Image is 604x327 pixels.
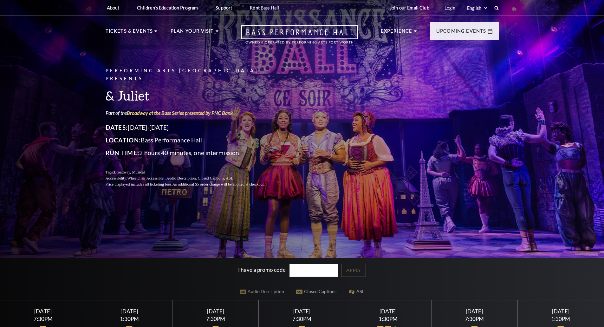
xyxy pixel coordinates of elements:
[525,308,596,315] div: [DATE]
[106,122,280,133] p: [DATE]-[DATE]
[94,316,165,322] div: 1:30PM
[106,67,280,83] p: Performing Arts [GEOGRAPHIC_DATA] Presents
[137,5,198,10] p: Children's Education Program
[106,27,153,39] p: Tickets & Events
[216,5,232,10] p: Support
[94,308,165,315] div: [DATE]
[8,308,79,315] div: [DATE]
[439,308,510,315] div: [DATE]
[466,5,488,11] select: Select:
[250,5,279,10] p: Rent Bass Hall
[106,136,141,144] span: Location:
[114,170,145,174] span: Broadway, Musical
[106,181,280,187] p: Price displayed includes all ticketing fees.
[106,148,280,158] p: 2 hours 40 minutes, one intermission
[436,27,486,39] p: Upcoming Events
[106,135,280,145] p: Bass Performance Hall
[106,88,280,104] h3: & Juliet
[172,182,264,186] span: An additional $5 order charge will be applied at checkout.
[127,176,233,180] span: Wheelchair Accessible , Audio Description, Closed Captions, ASL
[439,316,510,322] div: 7:30PM
[106,109,280,116] p: Part of the
[381,27,412,39] p: Experience
[127,110,233,116] a: Broadway at the Bass Series presented by PNC Bank
[106,149,140,156] span: Run Time:
[353,316,424,322] div: 1:30PM
[266,316,337,322] div: 7:30PM
[353,308,424,315] div: [DATE]
[238,266,286,273] label: I have a promo code
[106,124,128,131] span: Dates:
[180,308,251,315] div: [DATE]
[106,175,280,181] p: Accessibility:
[171,27,214,39] p: Plan Your Visit
[180,316,251,322] div: 7:30PM
[525,316,596,322] div: 1:30PM
[266,308,337,315] div: [DATE]
[107,5,120,10] p: About
[8,316,79,322] div: 7:30PM
[106,169,280,175] p: Tags:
